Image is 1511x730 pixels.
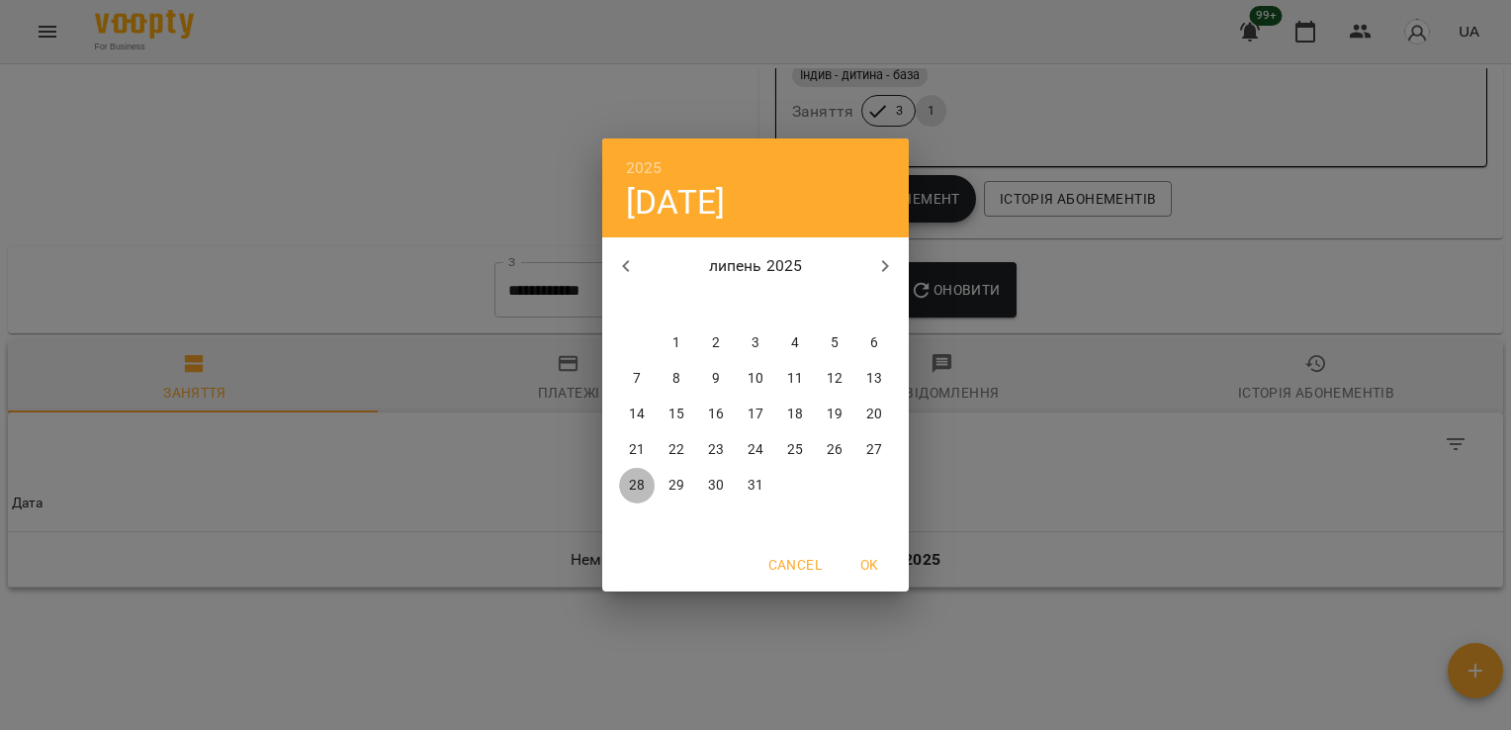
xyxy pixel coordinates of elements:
[817,432,852,468] button: 26
[827,405,843,424] p: 19
[768,553,822,577] span: Cancel
[619,296,655,316] span: пн
[659,325,694,361] button: 1
[845,553,893,577] span: OK
[668,476,684,496] p: 29
[738,361,773,397] button: 10
[698,361,734,397] button: 9
[629,405,645,424] p: 14
[866,440,882,460] p: 27
[827,369,843,389] p: 12
[738,468,773,503] button: 31
[777,397,813,432] button: 18
[668,405,684,424] p: 15
[659,361,694,397] button: 8
[752,333,759,353] p: 3
[633,369,641,389] p: 7
[698,296,734,316] span: ср
[760,547,830,583] button: Cancel
[817,296,852,316] span: сб
[659,468,694,503] button: 29
[626,154,663,182] button: 2025
[698,468,734,503] button: 30
[827,440,843,460] p: 26
[748,405,763,424] p: 17
[712,333,720,353] p: 2
[738,325,773,361] button: 3
[856,296,892,316] span: нд
[650,254,862,278] p: липень 2025
[708,440,724,460] p: 23
[619,397,655,432] button: 14
[777,361,813,397] button: 11
[787,369,803,389] p: 11
[866,369,882,389] p: 13
[619,432,655,468] button: 21
[659,397,694,432] button: 15
[619,468,655,503] button: 28
[748,440,763,460] p: 24
[817,397,852,432] button: 19
[777,432,813,468] button: 25
[791,333,799,353] p: 4
[712,369,720,389] p: 9
[748,476,763,496] p: 31
[629,476,645,496] p: 28
[856,432,892,468] button: 27
[659,296,694,316] span: вт
[787,405,803,424] p: 18
[856,325,892,361] button: 6
[619,361,655,397] button: 7
[626,182,725,223] button: [DATE]
[659,432,694,468] button: 22
[738,397,773,432] button: 17
[748,369,763,389] p: 10
[672,333,680,353] p: 1
[698,432,734,468] button: 23
[698,325,734,361] button: 2
[870,333,878,353] p: 6
[777,325,813,361] button: 4
[817,361,852,397] button: 12
[838,547,901,583] button: OK
[629,440,645,460] p: 21
[668,440,684,460] p: 22
[672,369,680,389] p: 8
[708,405,724,424] p: 16
[698,397,734,432] button: 16
[708,476,724,496] p: 30
[817,325,852,361] button: 5
[856,361,892,397] button: 13
[738,296,773,316] span: чт
[738,432,773,468] button: 24
[831,333,839,353] p: 5
[856,397,892,432] button: 20
[866,405,882,424] p: 20
[787,440,803,460] p: 25
[777,296,813,316] span: пт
